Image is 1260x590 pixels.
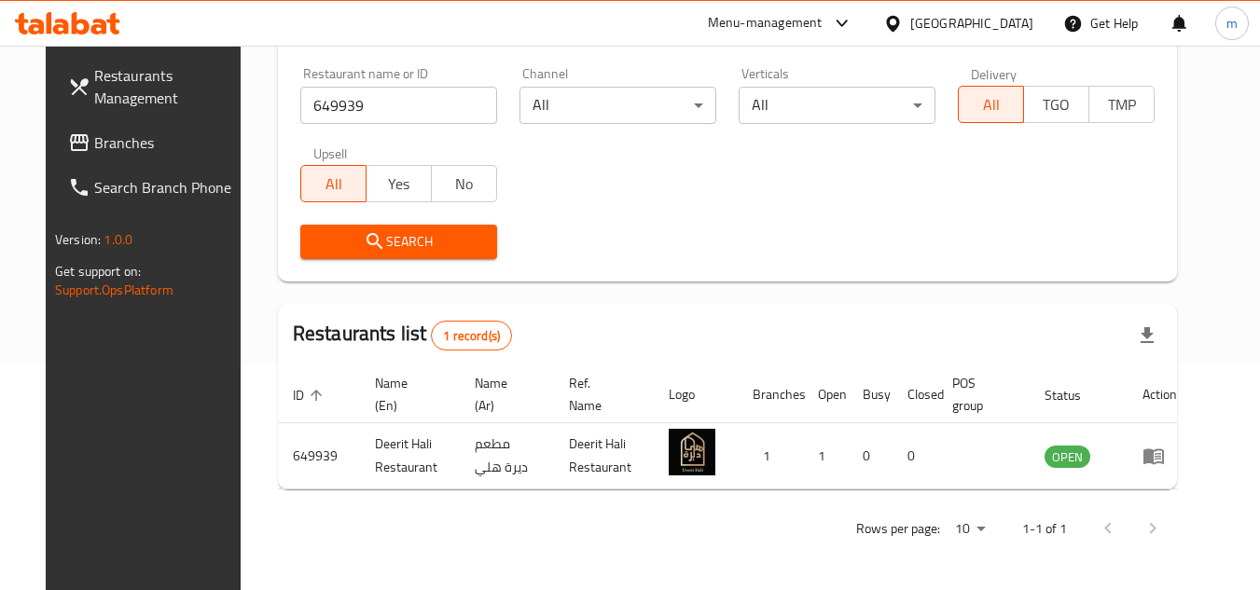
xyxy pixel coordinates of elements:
span: 1 record(s) [432,327,511,345]
td: مطعم ديرة هلي [460,423,554,489]
th: Closed [893,366,937,423]
td: Deerit Hali Restaurant [554,423,654,489]
div: Export file [1125,313,1170,358]
span: Version: [55,227,101,252]
div: OPEN [1045,446,1090,468]
span: Search Branch Phone [94,176,242,199]
td: 1 [738,423,803,489]
button: Search [300,225,497,259]
button: All [300,165,367,202]
span: Name (En) [375,372,437,417]
h2: Restaurant search [300,22,1155,50]
a: Search Branch Phone [53,165,256,210]
div: Menu-management [708,12,823,34]
img: Deerit Hali Restaurant [669,429,715,475]
button: Yes [366,165,432,202]
span: Ref. Name [569,372,631,417]
span: All [966,91,1017,118]
td: 1 [803,423,848,489]
span: ID [293,384,328,406]
div: All [519,87,716,124]
a: Branches [53,120,256,165]
span: Get support on: [55,259,141,283]
span: OPEN [1045,446,1090,468]
span: Yes [374,171,424,198]
span: Branches [94,131,242,154]
td: Deerit Hali Restaurant [360,423,460,489]
span: All [309,171,359,198]
th: Action [1128,366,1192,423]
th: Logo [654,366,738,423]
div: Rows per page: [948,515,992,543]
a: Support.OpsPlatform [55,278,173,302]
label: Delivery [971,67,1018,80]
span: TGO [1032,91,1082,118]
span: Name (Ar) [475,372,532,417]
th: Busy [848,366,893,423]
th: Branches [738,366,803,423]
button: TMP [1088,86,1155,123]
span: No [439,171,490,198]
button: All [958,86,1024,123]
span: Search [315,230,482,254]
td: 0 [848,423,893,489]
div: Menu [1142,445,1177,467]
span: Status [1045,384,1105,406]
table: enhanced table [278,366,1192,489]
div: [GEOGRAPHIC_DATA] [910,13,1033,34]
input: Search for restaurant name or ID.. [300,87,497,124]
button: No [431,165,497,202]
td: 649939 [278,423,360,489]
th: Open [803,366,848,423]
td: 0 [893,423,937,489]
span: 1.0.0 [104,227,132,252]
label: Upsell [313,146,348,159]
div: All [739,87,935,124]
span: POS group [952,372,1007,417]
span: m [1226,13,1238,34]
span: TMP [1097,91,1147,118]
span: Restaurants Management [94,64,242,109]
p: Rows per page: [856,517,940,541]
h2: Restaurants list [293,320,512,350]
a: Restaurants Management [53,53,256,120]
p: 1-1 of 1 [1022,517,1067,541]
button: TGO [1023,86,1089,123]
